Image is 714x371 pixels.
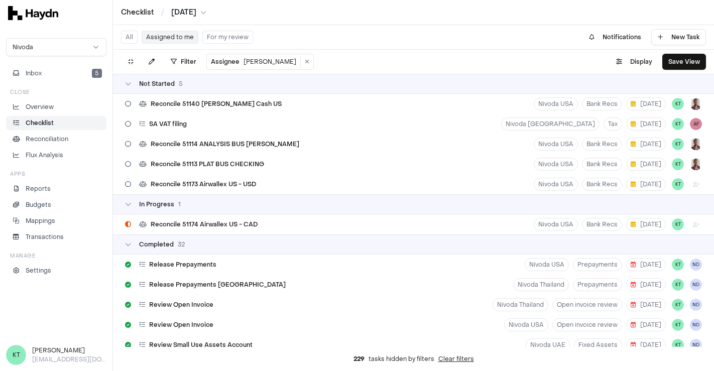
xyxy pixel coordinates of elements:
[171,8,196,18] span: [DATE]
[690,98,702,110] img: JP Smit
[26,135,68,144] p: Reconciliation
[583,29,647,45] button: Notifications
[631,341,661,349] span: [DATE]
[151,220,258,228] span: Reconcile 51174 Airwallex US - CAD
[626,318,666,331] button: [DATE]
[534,158,578,171] button: Nivoda USA
[6,345,26,365] span: KT
[690,118,702,130] button: AF
[149,321,213,329] span: Review Open Invoice
[672,319,684,331] button: KT
[672,259,684,271] span: KT
[10,170,25,178] h3: Apps
[149,120,187,128] span: SA VAT filing
[690,138,702,150] img: JP Smit
[582,158,622,171] button: Bank Recs
[207,56,301,68] button: Assignee[PERSON_NAME]
[92,69,102,78] span: 5
[6,230,106,244] a: Transactions
[690,299,702,311] button: ND
[626,338,666,351] button: [DATE]
[690,319,702,331] button: ND
[690,339,702,351] span: ND
[651,29,706,45] button: New Task
[631,301,661,309] span: [DATE]
[6,116,106,130] a: Checklist
[672,138,684,150] button: KT
[149,341,253,349] span: Review Small Use Assets Account
[690,279,702,291] button: ND
[672,178,684,190] button: KT
[10,88,30,96] h3: Close
[631,281,661,289] span: [DATE]
[142,31,198,44] button: Assigned to me
[582,97,622,110] button: Bank Recs
[165,54,202,70] button: Filter
[202,31,253,44] button: For my review
[552,318,622,331] button: Open invoice review
[690,158,702,170] button: JP Smit
[151,180,256,188] span: Reconcile 51173 Airwallex US - USD
[353,355,365,363] span: 229
[672,98,684,110] button: KT
[690,259,702,271] button: ND
[631,160,661,168] span: [DATE]
[6,264,106,278] a: Settings
[149,301,213,309] span: Review Open Invoice
[26,102,54,111] p: Overview
[631,120,661,128] span: [DATE]
[159,7,166,17] span: /
[573,258,622,271] button: Prepayments
[139,200,174,208] span: In Progress
[526,338,570,351] button: Nivoda UAE
[574,338,622,351] button: Fixed Assets
[149,261,216,269] span: Release Prepayments
[672,339,684,351] button: KT
[504,318,548,331] button: Nivoda USA
[582,218,622,231] button: Bank Recs
[6,148,106,162] a: Flux Analysis
[534,178,578,191] button: Nivoda USA
[534,138,578,151] button: Nivoda USA
[6,66,106,80] button: Inbox5
[672,158,684,170] button: KT
[10,252,35,260] h3: Manage
[139,80,175,88] span: Not Started
[6,132,106,146] a: Reconciliation
[626,178,666,191] button: [DATE]
[113,347,714,371] div: tasks hidden by filters
[573,278,622,291] button: Prepayments
[26,69,42,78] span: Inbox
[672,279,684,291] button: KT
[626,298,666,311] button: [DATE]
[501,117,600,131] button: Nivoda [GEOGRAPHIC_DATA]
[525,258,569,271] button: Nivoda USA
[121,31,138,44] button: All
[672,299,684,311] button: KT
[604,117,622,131] button: Tax
[26,184,51,193] p: Reports
[626,258,666,271] button: [DATE]
[179,80,183,88] span: 5
[610,54,658,70] button: Display
[438,355,474,363] button: Clear filters
[552,298,622,311] button: Open invoice review
[672,118,684,130] button: KT
[32,346,106,355] h3: [PERSON_NAME]
[513,278,569,291] button: Nivoda Thailand
[626,117,666,131] button: [DATE]
[6,214,106,228] a: Mappings
[178,240,185,249] span: 32
[8,6,58,20] img: svg+xml,%3c
[631,321,661,329] span: [DATE]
